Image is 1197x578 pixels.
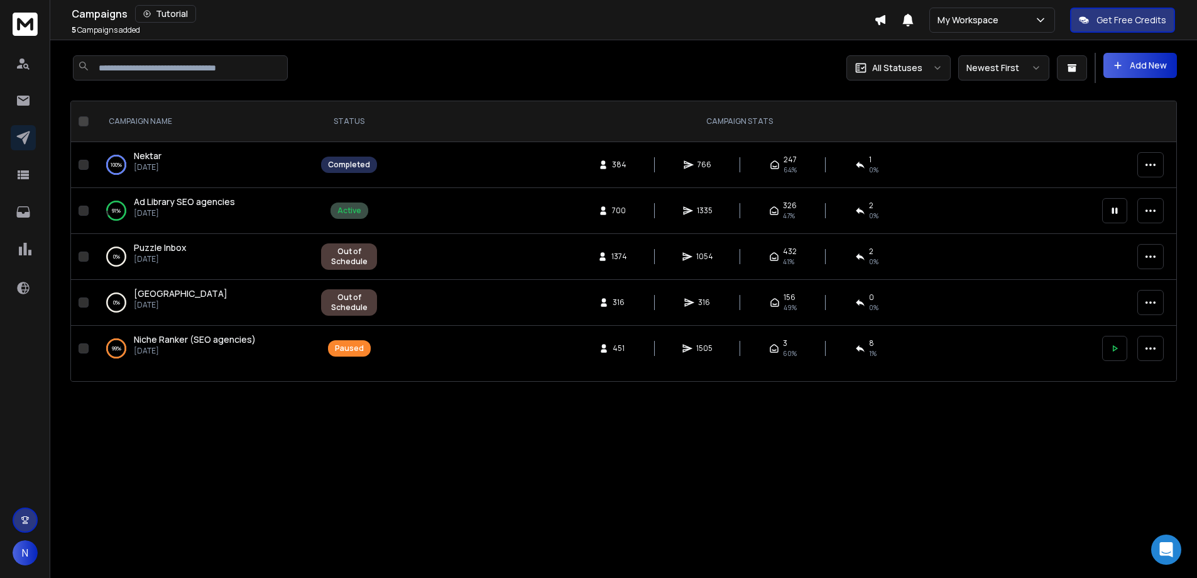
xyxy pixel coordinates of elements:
span: 700 [612,206,626,216]
a: Ad Library SEO agencies [134,196,235,208]
span: 60 % [783,348,797,358]
span: 2 [869,201,873,211]
span: 0 % [869,257,878,267]
a: Niche Ranker (SEO agencies) [134,333,256,346]
span: Puzzle Inbox [134,242,187,253]
div: Paused [335,343,364,353]
button: Get Free Credits [1070,8,1175,33]
span: 432 [783,247,797,257]
span: 156 [784,292,795,303]
th: STATUS [314,101,385,142]
th: CAMPAIGN STATS [385,101,1095,142]
span: 1 % [869,348,877,358]
button: Tutorial [135,5,196,23]
span: 0 % [869,165,878,175]
div: Completed [328,160,370,170]
span: 49 % [784,303,797,313]
span: [GEOGRAPHIC_DATA] [134,287,227,299]
p: All Statuses [872,62,922,74]
p: 0 % [113,296,120,309]
p: My Workspace [937,14,1003,26]
td: 0%Puzzle Inbox[DATE] [94,234,314,280]
button: Add New [1103,53,1177,78]
p: Campaigns added [72,25,140,35]
span: 1505 [696,343,713,353]
td: 100%Nektar[DATE] [94,142,314,188]
p: 99 % [112,342,121,355]
button: N [13,540,38,565]
span: 1 [869,155,872,165]
span: 3 [783,338,787,348]
p: [DATE] [134,346,256,356]
span: Niche Ranker (SEO agencies) [134,333,256,345]
p: [DATE] [134,162,161,172]
span: 8 [869,338,874,348]
p: [DATE] [134,208,235,218]
span: Ad Library SEO agencies [134,196,235,208]
span: 64 % [784,165,797,175]
span: 0 [869,292,874,303]
a: [GEOGRAPHIC_DATA] [134,287,227,300]
div: Out of Schedule [328,292,370,313]
p: Get Free Credits [1096,14,1166,26]
span: 1374 [611,252,627,262]
span: 0 % [869,211,878,221]
th: CAMPAIGN NAME [94,101,314,142]
span: 766 [697,160,711,170]
p: [DATE] [134,254,187,264]
span: 316 [613,297,625,308]
span: 5 [72,25,76,35]
span: 0 % [869,303,878,313]
div: Campaigns [72,5,874,23]
p: 100 % [111,158,122,171]
a: Nektar [134,150,161,162]
span: 247 [784,155,797,165]
span: 326 [783,201,797,211]
span: 1335 [697,206,713,216]
p: 91 % [112,204,121,217]
span: 2 [869,247,873,257]
td: 0%[GEOGRAPHIC_DATA][DATE] [94,280,314,326]
div: Out of Schedule [328,247,370,267]
span: 316 [698,297,711,308]
p: [DATE] [134,300,227,310]
div: Active [337,206,361,216]
td: 99%Niche Ranker (SEO agencies)[DATE] [94,326,314,372]
td: 91%Ad Library SEO agencies[DATE] [94,188,314,234]
button: Newest First [958,55,1049,81]
p: 0 % [113,250,120,263]
span: 384 [612,160,626,170]
a: Puzzle Inbox [134,242,187,254]
span: 451 [613,343,625,353]
span: 41 % [783,257,794,267]
span: 1054 [696,252,713,262]
span: 47 % [783,211,795,221]
div: Open Intercom Messenger [1151,535,1181,565]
